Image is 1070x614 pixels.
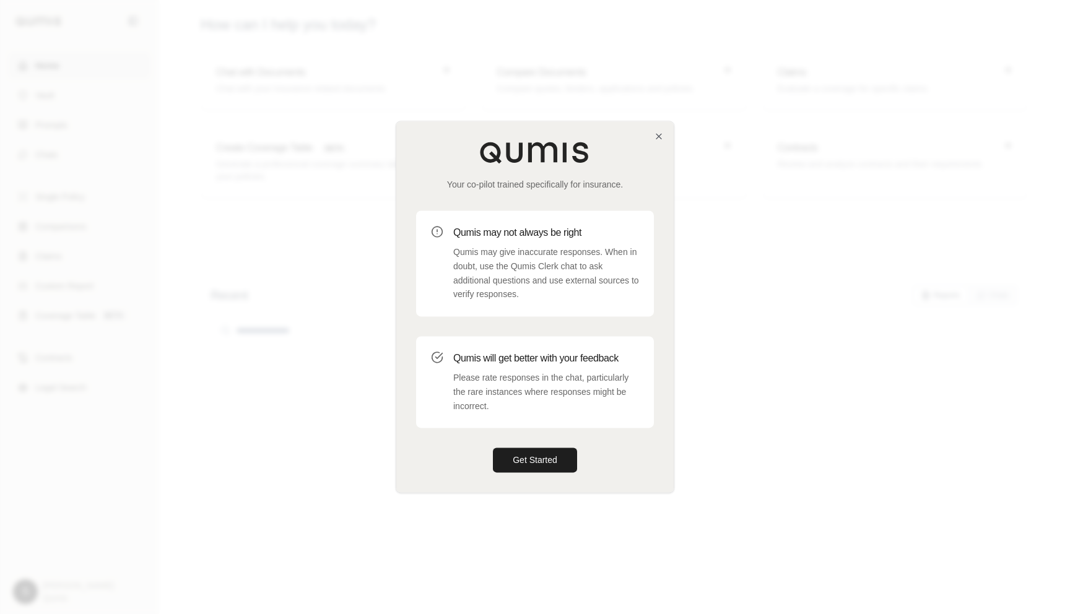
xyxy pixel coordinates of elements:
h3: Qumis may not always be right [453,225,639,240]
p: Please rate responses in the chat, particularly the rare instances where responses might be incor... [453,371,639,413]
p: Qumis may give inaccurate responses. When in doubt, use the Qumis Clerk chat to ask additional qu... [453,245,639,301]
img: Qumis Logo [479,141,591,163]
h3: Qumis will get better with your feedback [453,351,639,366]
p: Your co-pilot trained specifically for insurance. [416,178,654,191]
button: Get Started [493,448,577,473]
